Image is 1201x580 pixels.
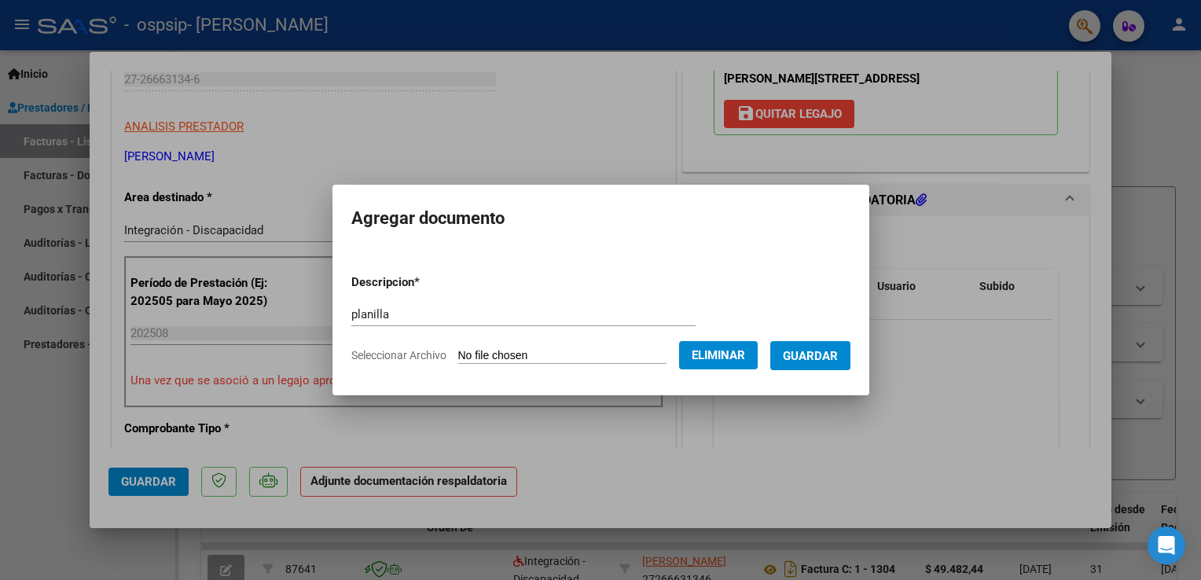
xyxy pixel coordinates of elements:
p: Descripcion [351,273,501,292]
span: Eliminar [692,348,745,362]
span: Seleccionar Archivo [351,349,446,362]
h2: Agregar documento [351,204,850,233]
div: Open Intercom Messenger [1148,527,1185,564]
button: Guardar [770,341,850,370]
span: Guardar [783,349,838,363]
button: Eliminar [679,341,758,369]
